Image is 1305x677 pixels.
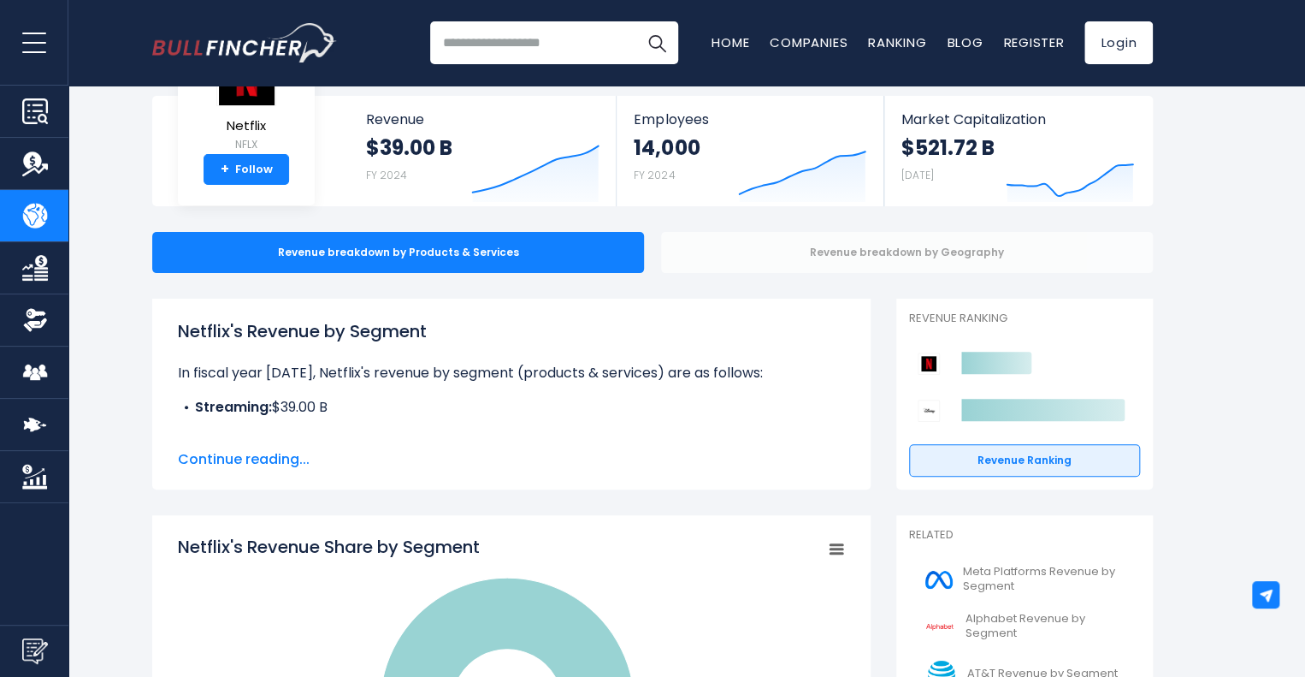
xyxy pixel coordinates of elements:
[919,608,960,646] img: GOOGL logo
[178,535,480,559] tspan: Netflix's Revenue Share by Segment
[152,232,644,273] div: Revenue breakdown by Products & Services
[770,33,847,51] a: Companies
[901,111,1134,128] span: Market Capitalization
[178,318,845,344] h1: Netflix's Revenue by Segment
[216,119,276,134] span: Netflix
[901,168,934,182] small: [DATE]
[366,134,452,161] strong: $39.00 B
[349,96,617,206] a: Revenue $39.00 B FY 2024
[909,528,1140,543] p: Related
[919,561,958,599] img: META logo
[909,312,1140,326] p: Revenue Ranking
[178,397,845,418] li: $39.00 B
[366,168,407,182] small: FY 2024
[868,33,926,51] a: Ranking
[909,556,1140,603] a: Meta Platforms Revenue by Segment
[178,449,845,470] span: Continue reading...
[152,23,337,62] img: Bullfincher logo
[661,232,1153,273] div: Revenue breakdown by Geography
[216,48,277,155] a: Netflix NFLX
[947,33,983,51] a: Blog
[1084,21,1153,64] a: Login
[635,21,678,64] button: Search
[178,363,845,383] p: In fiscal year [DATE], Netflix's revenue by segment (products & services) are as follows:
[712,33,749,51] a: Home
[617,96,883,206] a: Employees 14,000 FY 2024
[22,307,48,333] img: Ownership
[204,154,289,185] a: +Follow
[884,96,1151,206] a: Market Capitalization $521.72 B [DATE]
[634,134,700,161] strong: 14,000
[918,353,940,375] img: Netflix competitors logo
[918,400,940,422] img: Walt Disney Company competitors logo
[901,134,995,161] strong: $521.72 B
[634,168,675,182] small: FY 2024
[634,111,865,128] span: Employees
[909,444,1140,477] a: Revenue Ranking
[216,137,276,152] small: NFLX
[152,23,336,62] a: Go to homepage
[366,111,599,128] span: Revenue
[195,397,272,417] b: Streaming:
[965,612,1130,641] span: Alphabet Revenue by Segment
[221,162,229,177] strong: +
[909,603,1140,650] a: Alphabet Revenue by Segment
[963,565,1130,594] span: Meta Platforms Revenue by Segment
[1003,33,1064,51] a: Register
